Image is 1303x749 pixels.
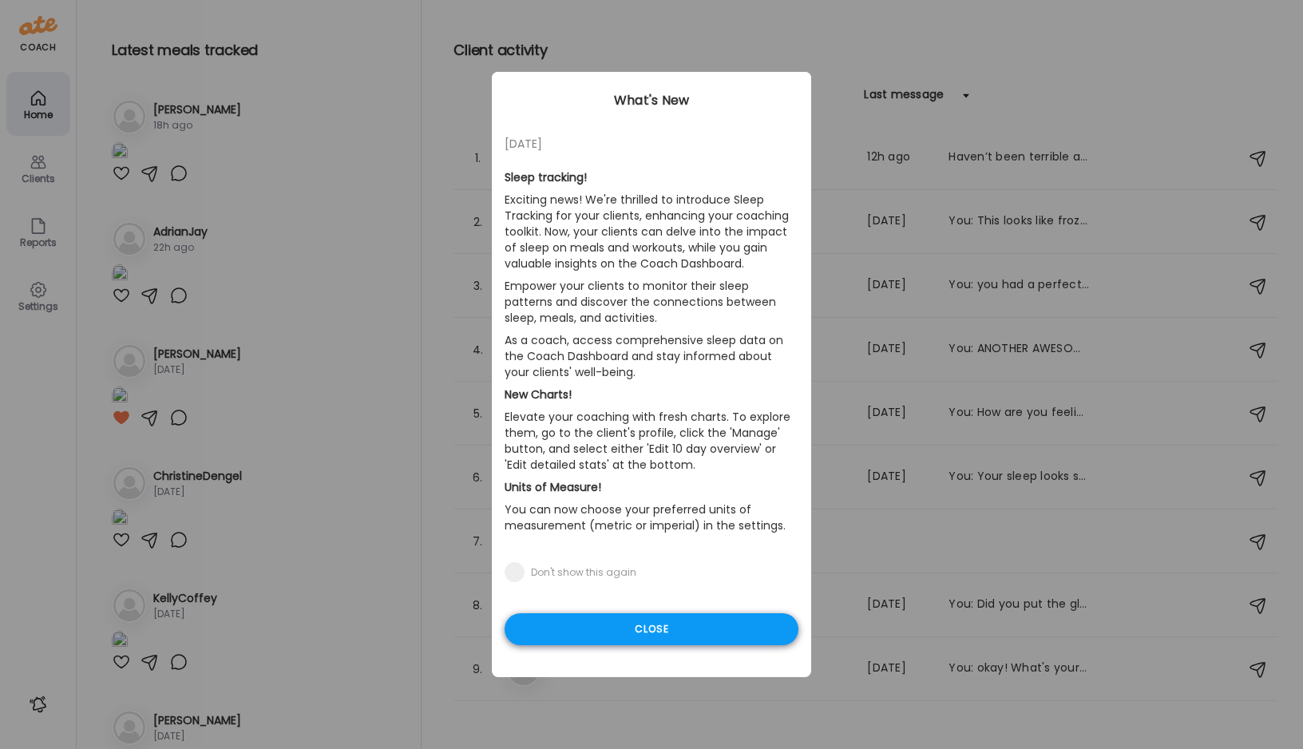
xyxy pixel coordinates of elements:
[531,566,636,579] div: Don't show this again
[505,169,587,185] b: Sleep tracking!
[505,188,798,275] p: Exciting news! We're thrilled to introduce Sleep Tracking for your clients, enhancing your coachi...
[505,275,798,329] p: Empower your clients to monitor their sleep patterns and discover the connections between sleep, ...
[505,329,798,383] p: As a coach, access comprehensive sleep data on the Coach Dashboard and stay informed about your c...
[505,386,572,402] b: New Charts!
[505,498,798,537] p: You can now choose your preferred units of measurement (metric or imperial) in the settings.
[505,406,798,476] p: Elevate your coaching with fresh charts. To explore them, go to the client's profile, click the '...
[505,479,601,495] b: Units of Measure!
[492,91,811,110] div: What's New
[505,134,798,153] div: [DATE]
[505,613,798,645] div: Close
